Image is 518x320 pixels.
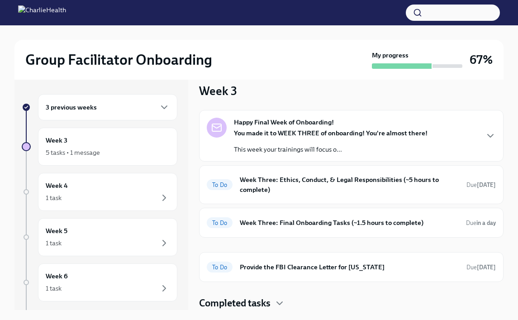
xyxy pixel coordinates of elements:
[22,128,177,166] a: Week 35 tasks • 1 message
[234,118,334,127] strong: Happy Final Week of Onboarding!
[22,173,177,211] a: Week 41 task
[240,262,459,272] h6: Provide the FBI Clearance Letter for [US_STATE]
[86,309,107,317] strong: [DATE]
[477,181,496,188] strong: [DATE]
[234,145,428,154] p: This week your trainings will focus o...
[18,5,66,20] img: CharlieHealth
[207,260,496,274] a: To DoProvide the FBI Clearance Letter for [US_STATE]Due[DATE]
[38,309,107,317] span: Experience ends
[207,220,233,226] span: To Do
[46,239,62,248] div: 1 task
[466,219,496,227] span: October 11th, 2025 10:00
[234,129,428,137] strong: You made it to WEEK THREE of onboarding! You're almost there!
[240,218,459,228] h6: Week Three: Final Onboarding Tasks (~1.5 hours to complete)
[240,175,459,195] h6: Week Three: Ethics, Conduct, & Legal Responsibilities (~5 hours to complete)
[207,264,233,271] span: To Do
[199,83,237,99] h3: Week 3
[46,193,62,202] div: 1 task
[46,271,68,281] h6: Week 6
[207,173,496,196] a: To DoWeek Three: Ethics, Conduct, & Legal Responsibilities (~5 hours to complete)Due[DATE]
[466,181,496,189] span: October 13th, 2025 10:00
[466,264,496,271] span: Due
[372,51,409,60] strong: My progress
[207,215,496,230] a: To DoWeek Three: Final Onboarding Tasks (~1.5 hours to complete)Duein a day
[22,218,177,256] a: Week 51 task
[466,181,496,188] span: Due
[46,181,68,191] h6: Week 4
[46,148,100,157] div: 5 tasks • 1 message
[46,284,62,293] div: 1 task
[466,220,496,226] span: Due
[466,263,496,272] span: October 28th, 2025 10:00
[38,94,177,120] div: 3 previous weeks
[199,296,504,310] div: Completed tasks
[199,296,271,310] h4: Completed tasks
[477,264,496,271] strong: [DATE]
[25,51,212,69] h2: Group Facilitator Onboarding
[22,263,177,301] a: Week 61 task
[476,220,496,226] strong: in a day
[470,52,493,68] h3: 67%
[207,181,233,188] span: To Do
[46,226,67,236] h6: Week 5
[46,135,67,145] h6: Week 3
[46,102,97,112] h6: 3 previous weeks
